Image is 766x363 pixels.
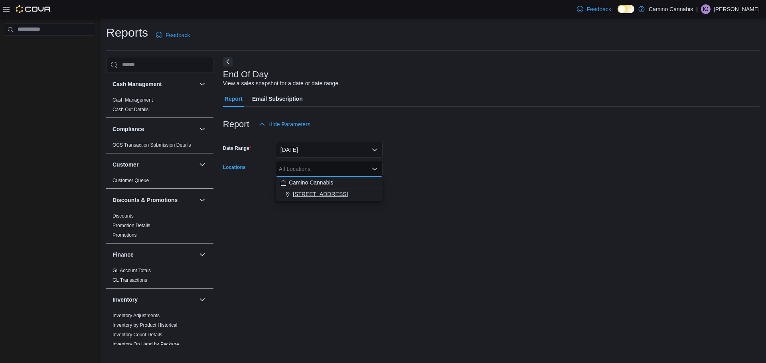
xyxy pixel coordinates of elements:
[106,25,148,41] h1: Reports
[113,322,178,328] a: Inventory by Product Historical
[113,322,178,328] span: Inventory by Product Historical
[16,5,51,13] img: Cova
[256,116,314,132] button: Hide Parameters
[197,79,207,89] button: Cash Management
[252,91,303,107] span: Email Subscription
[223,57,233,67] button: Next
[113,232,137,238] a: Promotions
[113,142,191,148] a: OCS Transaction Submission Details
[223,70,268,79] h3: End Of Day
[113,125,144,133] h3: Compliance
[223,164,246,171] label: Locations
[276,142,383,158] button: [DATE]
[113,268,151,273] a: GL Account Totals
[197,195,207,205] button: Discounts & Promotions
[371,166,378,172] button: Close list of options
[113,107,149,112] a: Cash Out Details
[276,177,383,200] div: Choose from the following options
[113,196,178,204] h3: Discounts & Promotions
[701,4,711,14] div: Kevin Josephs
[268,120,310,128] span: Hide Parameters
[113,161,196,169] button: Customer
[113,251,196,259] button: Finance
[293,190,348,198] span: [STREET_ADDRESS]
[166,31,190,39] span: Feedback
[106,266,213,288] div: Finance
[618,13,618,14] span: Dark Mode
[714,4,760,14] p: [PERSON_NAME]
[113,251,134,259] h3: Finance
[113,196,196,204] button: Discounts & Promotions
[106,140,213,153] div: Compliance
[153,27,193,43] a: Feedback
[106,176,213,188] div: Customer
[618,5,634,13] input: Dark Mode
[113,341,179,347] span: Inventory On Hand by Package
[586,5,611,13] span: Feedback
[649,4,693,14] p: Camino Cannabis
[703,4,709,14] span: KJ
[225,91,243,107] span: Report
[113,332,162,337] a: Inventory Count Details
[113,296,196,304] button: Inventory
[113,125,196,133] button: Compliance
[574,1,614,17] a: Feedback
[289,179,333,186] span: Camino Cannabis
[113,341,179,347] a: Inventory On Hand by Package
[113,177,149,184] span: Customer Queue
[276,188,383,200] button: [STREET_ADDRESS]
[113,213,134,219] a: Discounts
[106,95,213,118] div: Cash Management
[197,160,207,169] button: Customer
[197,124,207,134] button: Compliance
[223,79,340,88] div: View a sales snapshot for a date or date range.
[106,211,213,243] div: Discounts & Promotions
[113,296,138,304] h3: Inventory
[197,250,207,259] button: Finance
[276,177,383,188] button: Camino Cannabis
[113,161,138,169] h3: Customer
[113,80,196,88] button: Cash Management
[113,80,162,88] h3: Cash Management
[113,232,137,238] span: Promotions
[5,37,94,57] nav: Complex example
[113,178,149,183] a: Customer Queue
[223,145,251,151] label: Date Range
[113,223,150,228] a: Promotion Details
[113,106,149,113] span: Cash Out Details
[113,277,147,283] span: GL Transactions
[113,313,160,318] a: Inventory Adjustments
[197,295,207,304] button: Inventory
[113,97,153,103] a: Cash Management
[113,277,147,283] a: GL Transactions
[696,4,698,14] p: |
[223,120,249,129] h3: Report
